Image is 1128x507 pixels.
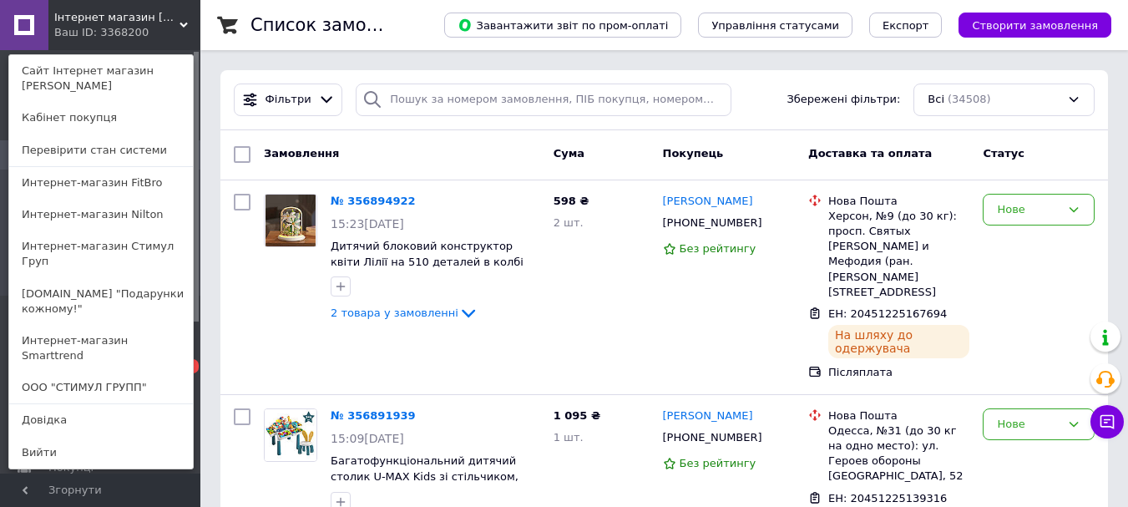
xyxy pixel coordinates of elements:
[331,409,416,422] a: № 356891939
[660,427,766,449] div: [PHONE_NUMBER]
[554,431,584,444] span: 1 шт.
[9,167,193,199] a: Интернет-магазин FitBro
[828,307,947,320] span: ЕН: 20451225167694
[787,92,900,108] span: Збережені фільтри:
[9,199,193,231] a: Интернет-магазин Nilton
[828,209,969,300] div: Херсон, №9 (до 30 кг): просп. Святых [PERSON_NAME] и Мефодия (ран. [PERSON_NAME][STREET_ADDRESS]
[331,307,478,319] a: 2 товара у замовленні
[9,372,193,403] a: ООО "СТИМУЛ ГРУПП"
[928,92,944,108] span: Всі
[331,217,404,231] span: 15:23[DATE]
[808,147,932,160] span: Доставка та оплата
[9,278,193,325] a: [DOMAIN_NAME] "Подарунки кожному!"
[331,307,458,319] span: 2 товара у замовленні
[9,404,193,436] a: Довідка
[883,19,929,32] span: Експорт
[663,194,753,210] a: [PERSON_NAME]
[663,147,724,160] span: Покупець
[264,408,317,462] a: Фото товару
[698,13,852,38] button: Управління статусами
[828,365,969,380] div: Післяплата
[554,195,589,207] span: 598 ₴
[972,19,1098,32] span: Створити замовлення
[554,409,600,422] span: 1 095 ₴
[264,194,317,247] a: Фото товару
[948,93,991,105] span: (34508)
[959,13,1111,38] button: Створити замовлення
[9,437,193,469] a: Вийти
[9,55,193,102] a: Сайт Інтернет магазин [PERSON_NAME]
[264,147,339,160] span: Замовлення
[266,92,311,108] span: Фільтри
[680,242,756,255] span: Без рейтингу
[997,201,1060,219] div: Нове
[331,240,524,283] a: Дитячий блоковий конструктор квіти Лілії на 510 деталей в колбі на підставці з підсвіткою (M1089)
[680,457,756,469] span: Без рейтингу
[9,325,193,372] a: Интернет-магазин Smarttrend
[663,408,753,424] a: [PERSON_NAME]
[828,194,969,209] div: Нова Пошта
[9,102,193,134] a: Кабінет покупця
[9,134,193,166] a: Перевірити стан системи
[828,408,969,423] div: Нова Пошта
[331,195,416,207] a: № 356894922
[828,325,969,358] div: На шляху до одержувача
[554,147,584,160] span: Cума
[997,416,1060,433] div: Нове
[250,15,420,35] h1: Список замовлень
[1090,405,1124,439] button: Чат з покупцем
[983,147,1024,160] span: Статус
[444,13,681,38] button: Завантажити звіт по пром-оплаті
[828,423,969,484] div: Одесса, №31 (до 30 кг на одно место): ул. Героев обороны [GEOGRAPHIC_DATA], 52
[660,212,766,234] div: [PHONE_NUMBER]
[869,13,943,38] button: Експорт
[942,18,1111,31] a: Створити замовлення
[54,25,124,40] div: Ваш ID: 3368200
[828,492,947,504] span: ЕН: 20451225139316
[331,432,404,445] span: 15:09[DATE]
[265,409,316,461] img: Фото товару
[9,231,193,277] a: Интернет-магазин Стимул Груп
[356,84,731,116] input: Пошук за номером замовлення, ПІБ покупця, номером телефону, Email, номером накладної
[554,216,584,229] span: 2 шт.
[711,19,839,32] span: Управління статусами
[266,195,316,246] img: Фото товару
[54,10,180,25] span: Інтернет магазин KERNER
[458,18,668,33] span: Завантажити звіт по пром-оплаті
